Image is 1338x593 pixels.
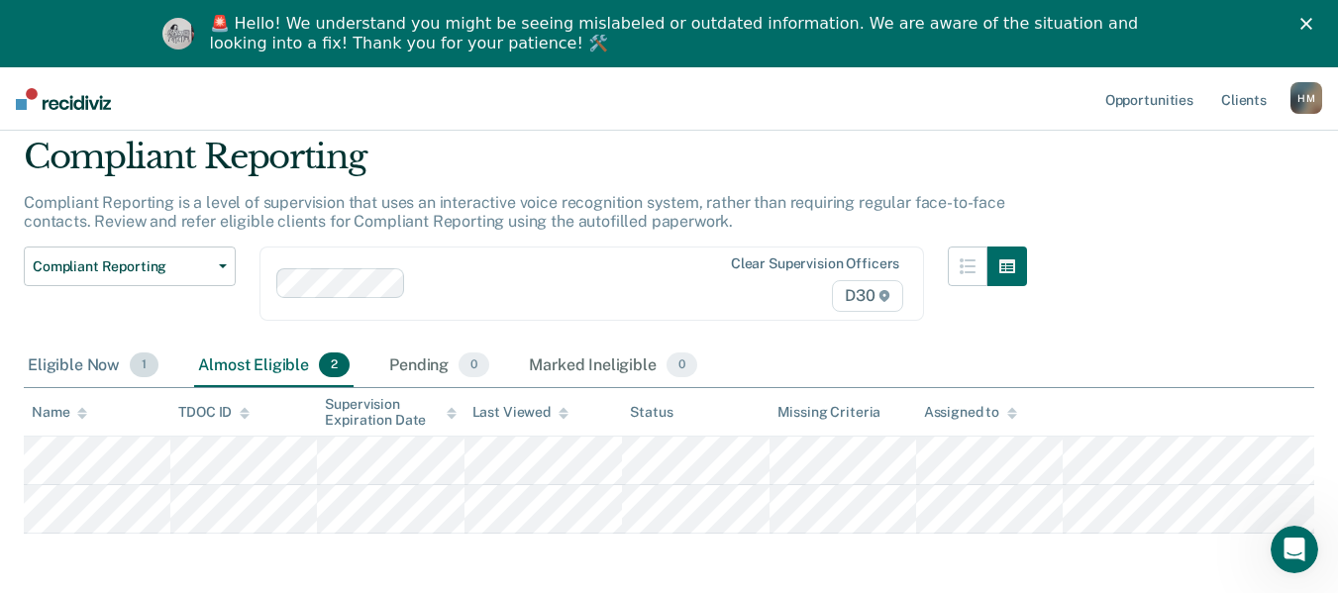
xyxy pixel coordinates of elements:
[194,345,354,388] div: Almost Eligible2
[667,352,697,378] span: 0
[130,352,158,378] span: 1
[162,18,194,49] img: Profile image for Kim
[1101,67,1197,131] a: Opportunities
[24,345,162,388] div: Eligible Now1
[777,404,881,421] div: Missing Criteria
[924,404,1017,421] div: Assigned to
[459,352,489,378] span: 0
[832,280,903,312] span: D30
[472,404,568,421] div: Last Viewed
[1271,526,1318,573] iframe: Intercom live chat
[1217,67,1271,131] a: Clients
[16,88,111,110] img: Recidiviz
[178,404,250,421] div: TDOC ID
[32,404,87,421] div: Name
[630,404,672,421] div: Status
[33,258,211,275] span: Compliant Reporting
[385,345,493,388] div: Pending0
[210,14,1145,53] div: 🚨 Hello! We understand you might be seeing mislabeled or outdated information. We are aware of th...
[731,255,899,272] div: Clear supervision officers
[1300,18,1320,30] div: Close
[24,247,236,286] button: Compliant Reporting
[1290,82,1322,114] button: HM
[325,396,456,430] div: Supervision Expiration Date
[24,137,1027,193] div: Compliant Reporting
[525,345,701,388] div: Marked Ineligible0
[319,352,350,378] span: 2
[1290,82,1322,114] div: H M
[24,193,1005,231] p: Compliant Reporting is a level of supervision that uses an interactive voice recognition system, ...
